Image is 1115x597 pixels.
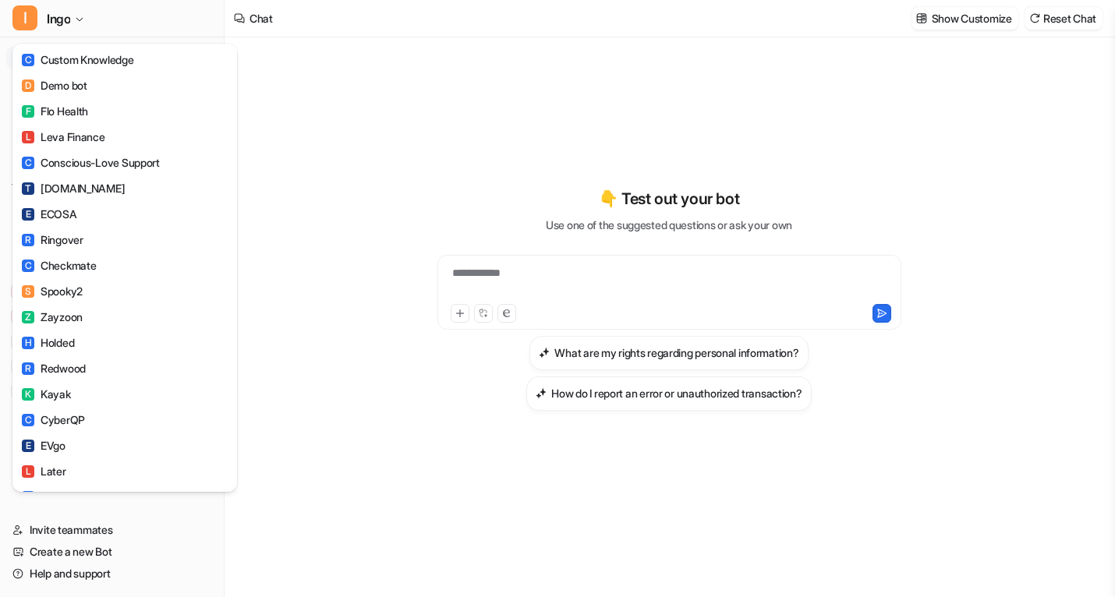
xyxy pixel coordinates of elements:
span: C [22,260,34,272]
span: C [22,54,34,66]
span: K [22,388,34,401]
span: Z [22,311,34,323]
div: Demo bot [22,77,87,94]
div: Custom Knowledge [22,51,134,68]
div: Ringover [22,231,83,248]
div: EVgo [22,437,65,454]
span: I [12,5,37,30]
span: E [22,440,34,452]
span: C [22,414,34,426]
div: CyberQP [22,412,85,428]
div: Cloudbeds [22,489,91,505]
span: Ingo [47,8,70,30]
span: D [22,79,34,92]
span: T [22,182,34,195]
span: H [22,337,34,349]
span: E [22,208,34,221]
span: R [22,362,34,375]
div: Redwood [22,360,86,376]
span: L [22,131,34,143]
div: Spooky2 [22,283,83,299]
div: Leva Finance [22,129,105,145]
span: C [22,491,34,503]
div: Checkmate [22,257,96,274]
div: Conscious-Love Support [22,154,160,171]
div: IIngo [12,44,237,492]
div: Flo Health [22,103,88,119]
div: ECOSA [22,206,77,222]
span: F [22,105,34,118]
span: L [22,465,34,478]
div: Zayzoon [22,309,83,325]
div: Kayak [22,386,71,402]
div: [DOMAIN_NAME] [22,180,125,196]
div: Later [22,463,66,479]
span: C [22,157,34,169]
span: S [22,285,34,298]
span: R [22,234,34,246]
div: Holded [22,334,74,351]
